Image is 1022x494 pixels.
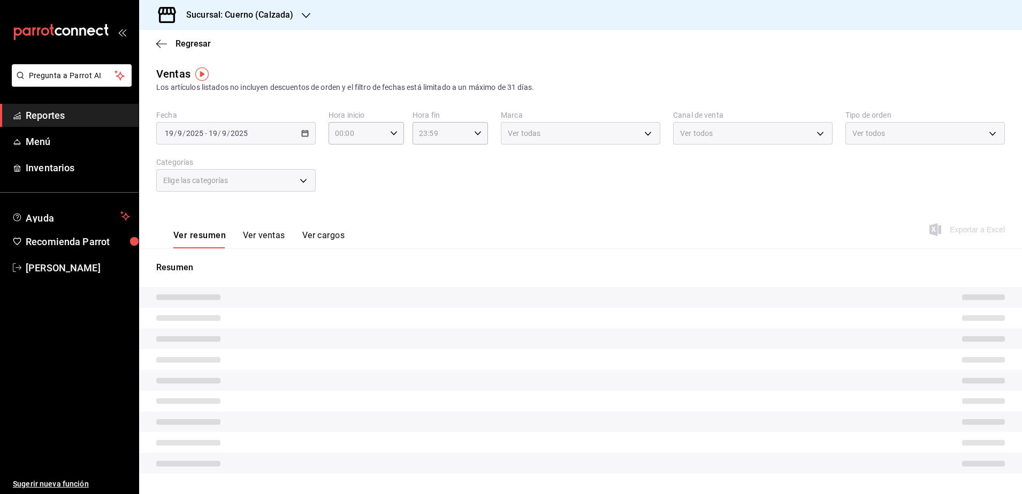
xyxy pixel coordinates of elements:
span: Ver todos [852,128,885,139]
label: Fecha [156,111,316,119]
span: Pregunta a Parrot AI [29,70,115,81]
span: Inventarios [26,161,130,175]
span: / [227,129,230,138]
label: Canal de venta [673,111,833,119]
span: Sugerir nueva función [13,478,130,490]
input: -- [177,129,182,138]
span: Ver todas [508,128,540,139]
img: Tooltip marker [195,67,209,81]
button: Ver resumen [173,230,226,248]
label: Marca [501,111,660,119]
span: [PERSON_NAME] [26,261,130,275]
button: open_drawer_menu [118,28,126,36]
label: Hora inicio [329,111,404,119]
span: Regresar [176,39,211,49]
label: Hora fin [413,111,488,119]
h3: Sucursal: Cuerno (Calzada) [178,9,293,21]
button: Ver cargos [302,230,345,248]
span: Recomienda Parrot [26,234,130,249]
a: Pregunta a Parrot AI [7,78,132,89]
button: Pregunta a Parrot AI [12,64,132,87]
input: ---- [230,129,248,138]
input: -- [222,129,227,138]
input: ---- [186,129,204,138]
div: Los artículos listados no incluyen descuentos de orden y el filtro de fechas está limitado a un m... [156,82,1005,93]
span: Menú [26,134,130,149]
span: / [182,129,186,138]
span: / [174,129,177,138]
button: Ver ventas [243,230,285,248]
span: - [205,129,207,138]
label: Categorías [156,158,316,166]
div: Ventas [156,66,190,82]
span: Reportes [26,108,130,123]
button: Regresar [156,39,211,49]
input: -- [164,129,174,138]
p: Resumen [156,261,1005,274]
span: Ayuda [26,210,116,223]
label: Tipo de orden [845,111,1005,119]
span: / [218,129,221,138]
input: -- [208,129,218,138]
span: Elige las categorías [163,175,228,186]
div: navigation tabs [173,230,345,248]
span: Ver todos [680,128,713,139]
